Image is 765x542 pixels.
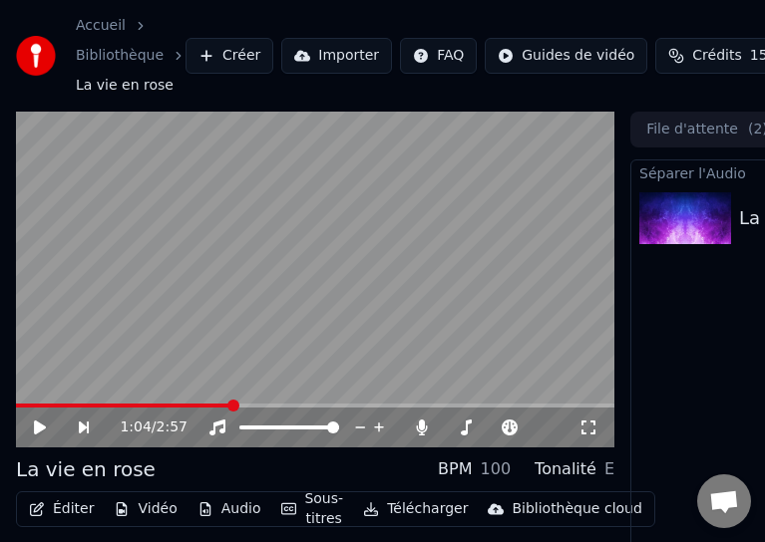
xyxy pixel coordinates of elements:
div: Bibliothèque cloud [512,499,641,519]
button: Guides de vidéo [485,38,647,74]
div: Tonalité [535,457,596,481]
button: Vidéo [106,495,185,523]
span: Crédits [692,46,741,66]
span: 1:04 [120,417,151,437]
button: Importer [281,38,392,74]
div: / [120,417,168,437]
div: BPM [438,457,472,481]
span: La vie en rose [76,76,174,96]
button: Audio [190,495,269,523]
button: Éditer [21,495,102,523]
button: Créer [186,38,273,74]
nav: breadcrumb [76,16,186,96]
button: FAQ [400,38,477,74]
span: 2:57 [157,417,188,437]
a: Accueil [76,16,126,36]
a: Bibliothèque [76,46,164,66]
div: La vie en rose [16,455,156,483]
div: Ouvrir le chat [697,474,751,528]
img: youka [16,36,56,76]
button: Sous-titres [273,485,352,533]
div: E [604,457,614,481]
div: 100 [481,457,512,481]
button: Télécharger [355,495,476,523]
